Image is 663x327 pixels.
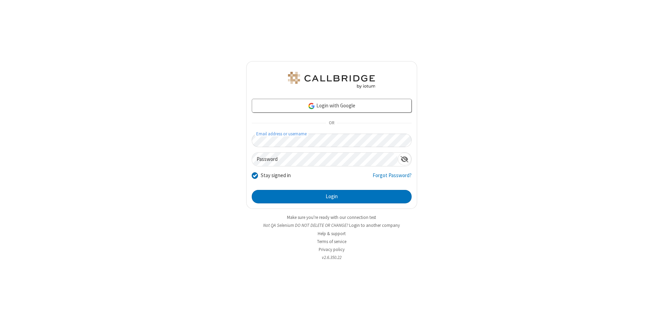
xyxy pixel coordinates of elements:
a: Forgot Password? [373,172,412,185]
span: OR [326,118,337,128]
input: Email address or username [252,134,412,147]
button: Login [252,190,412,204]
input: Password [252,153,398,166]
button: Login to another company [349,222,400,229]
div: Show password [398,153,411,165]
iframe: Chat [646,309,658,322]
li: Not QA Selenium DO NOT DELETE OR CHANGE? [246,222,417,229]
a: Login with Google [252,99,412,113]
a: Privacy policy [319,247,345,252]
img: google-icon.png [308,102,315,110]
label: Stay signed in [261,172,291,180]
a: Terms of service [317,239,346,244]
a: Help & support [318,231,346,237]
li: v2.6.350.22 [246,254,417,261]
a: Make sure you're ready with our connection test [287,214,376,220]
img: QA Selenium DO NOT DELETE OR CHANGE [287,72,376,88]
